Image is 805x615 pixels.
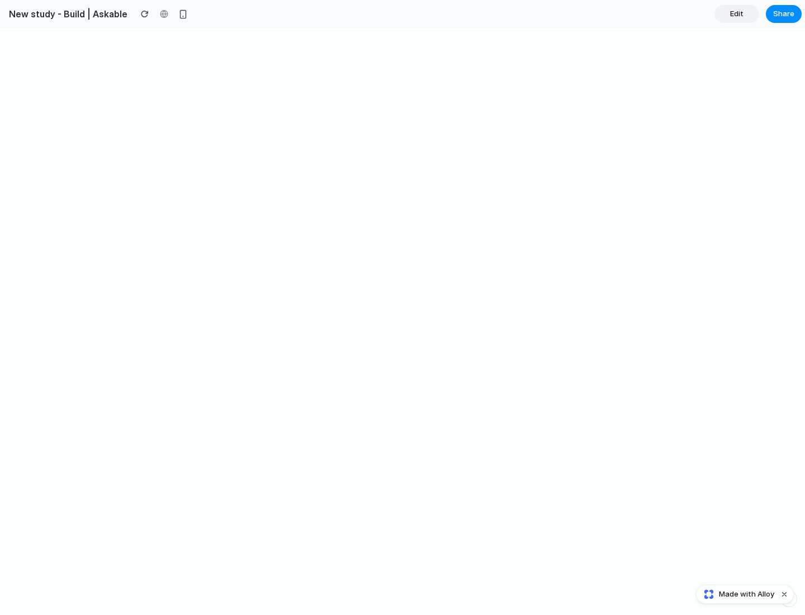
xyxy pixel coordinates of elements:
span: Share [773,8,794,20]
h2: New study - Build | Askable [4,7,127,21]
button: Dismiss watermark [778,588,791,601]
span: Edit [730,8,744,20]
a: Edit [714,5,759,23]
button: Share [766,5,802,23]
span: Made with Alloy [719,589,774,600]
a: Made with Alloy [697,589,775,600]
